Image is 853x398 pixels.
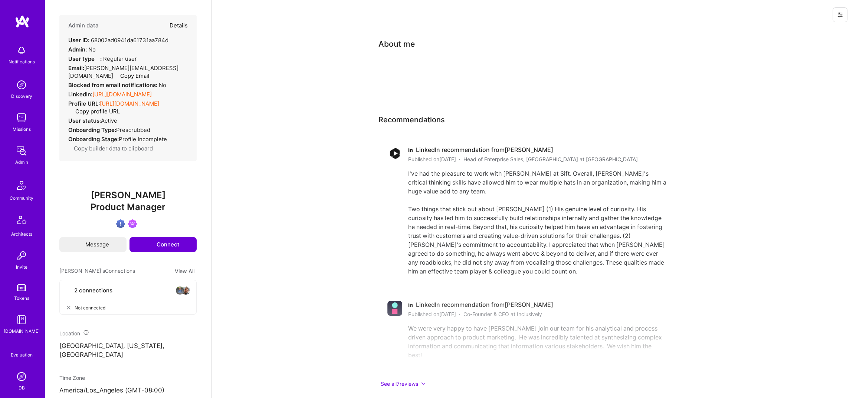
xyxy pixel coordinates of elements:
[14,143,29,158] img: admin teamwork
[459,310,460,318] span: ·
[100,100,159,107] a: [URL][DOMAIN_NAME]
[68,46,96,53] div: No
[463,155,638,163] span: Head of Enterprise Sales, [GEOGRAPHIC_DATA] at [GEOGRAPHIC_DATA]
[92,91,152,98] a: [URL][DOMAIN_NAME]
[408,324,666,359] div: We were very happy to have [PERSON_NAME] join our team for his analytical and process driven appr...
[101,117,117,124] span: Active
[11,92,32,100] div: Discovery
[9,58,35,66] div: Notifications
[66,305,72,311] i: icon CloseGray
[68,91,92,98] strong: LinkedIn:
[15,15,30,28] img: logo
[59,267,135,275] span: [PERSON_NAME]'s Connections
[115,72,150,80] button: Copy Email
[408,146,413,154] span: in
[14,43,29,58] img: bell
[408,301,413,309] span: in
[17,284,26,291] img: tokens
[128,219,137,228] img: Been on Mission
[68,81,166,89] div: No
[147,241,153,248] i: icon Connect
[14,110,29,125] img: teamwork
[181,286,190,295] img: avatar
[66,288,71,293] i: icon Collaborator
[11,351,33,359] div: Evaluation
[68,146,74,152] i: icon Copy
[115,73,120,79] i: icon Copy
[75,304,105,312] span: Not connected
[59,237,127,252] button: Message
[59,190,197,201] span: [PERSON_NAME]
[116,126,150,133] span: prescrubbed
[68,55,102,62] strong: User type :
[416,146,553,154] span: LinkedIn recommendation from [PERSON_NAME]
[11,230,32,238] div: Architects
[416,301,553,309] span: LinkedIn recommendation from [PERSON_NAME]
[68,36,168,44] div: 68002ad0941da61731aa784d
[59,386,197,395] p: America/Los_Angeles (GMT-08:00 )
[59,375,85,381] span: Time Zone
[70,109,75,115] i: icon Copy
[68,64,84,72] strong: Email:
[378,379,675,388] button: See all7reviews
[459,155,460,163] span: ·
[68,100,100,107] strong: Profile URL:
[77,242,82,247] i: icon Mail
[10,194,33,202] div: Community
[408,310,456,318] span: Published on [DATE]
[14,77,29,92] img: discovery
[116,219,125,228] img: High Potential User
[14,369,29,384] img: Admin Search
[408,155,456,163] span: Published on [DATE]
[16,263,27,271] div: Invite
[68,136,119,143] strong: Onboarding Stage:
[129,237,197,252] button: Connect
[408,169,666,276] div: I've had the pleasure to work with [PERSON_NAME] at Sift. Overall, [PERSON_NAME]'s critical think...
[387,301,402,316] img: Inclusively logo
[70,107,120,115] button: Copy profile URL
[15,158,28,166] div: Admin
[14,248,29,263] img: Invite
[68,46,87,53] strong: Admin:
[59,329,197,337] div: Location
[4,327,40,335] div: [DOMAIN_NAME]
[378,114,445,125] span: Recommendations
[68,22,99,29] h4: Admin data
[68,82,159,89] strong: Blocked from email notifications:
[68,55,137,63] div: Regular user
[13,176,30,194] img: Community
[68,64,178,79] span: [PERSON_NAME][EMAIL_ADDRESS][DOMAIN_NAME]
[463,310,542,318] span: Co-Founder & CEO at Inclusively
[119,136,167,143] span: Profile Incomplete
[95,55,100,61] i: Help
[68,117,101,124] strong: User status:
[170,15,188,36] button: Details
[59,342,197,359] p: [GEOGRAPHIC_DATA], [US_STATE], [GEOGRAPHIC_DATA]
[378,39,415,50] div: About me
[13,125,31,133] div: Missions
[68,126,116,133] strong: Onboarding Type:
[91,202,165,212] span: Product Manager
[19,384,25,392] div: DB
[387,146,402,161] img: Panopto logo
[175,286,184,295] img: avatar
[173,267,197,275] button: View All
[68,37,89,44] strong: User ID:
[14,312,29,327] img: guide book
[68,145,153,152] button: Copy builder data to clipboard
[59,280,197,315] button: 2 connectionsavataravatarNot connected
[14,294,29,302] div: Tokens
[19,345,24,351] i: icon SelectionTeam
[74,286,112,294] span: 2 connections
[13,212,30,230] img: Architects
